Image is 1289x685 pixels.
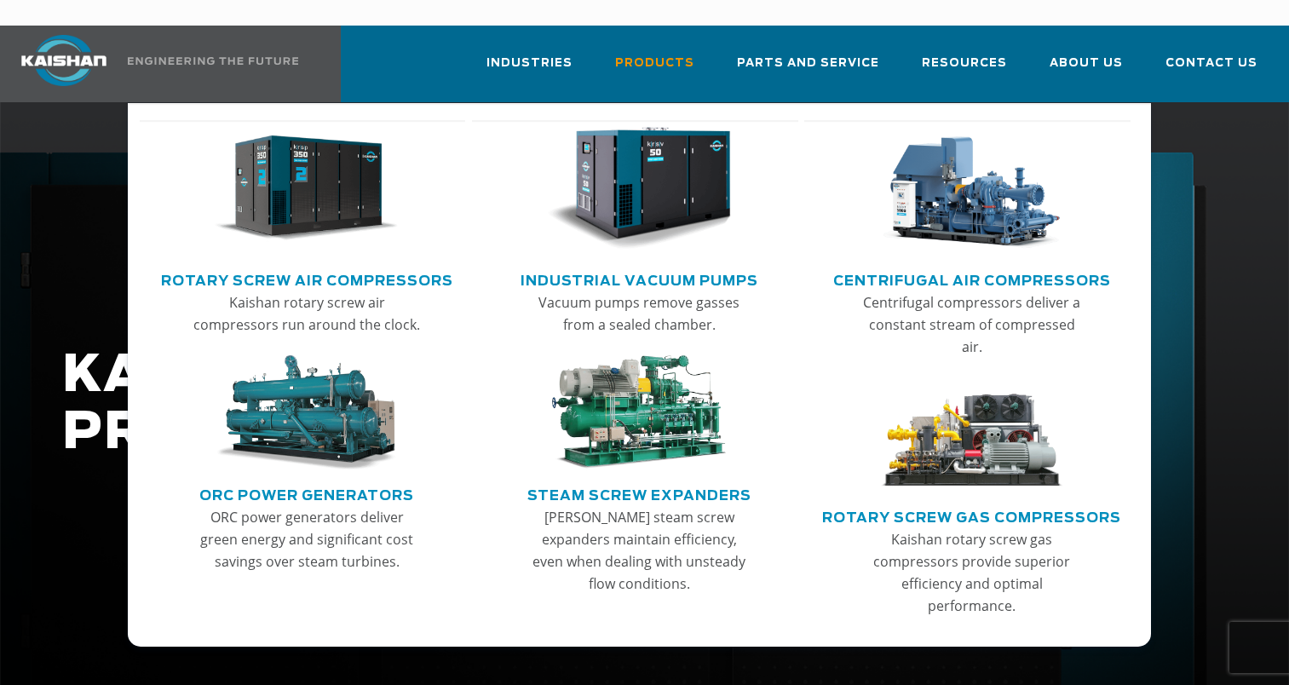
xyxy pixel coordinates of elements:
a: Contact Us [1165,41,1257,99]
span: Parts and Service [737,54,879,73]
span: Contact Us [1165,54,1257,73]
a: Resources [922,41,1007,99]
a: About Us [1050,41,1123,99]
a: Parts and Service [737,41,879,99]
img: Engineering the future [128,57,298,65]
a: Industries [486,41,573,99]
p: Centrifugal compressors deliver a constant stream of compressed air. [857,291,1085,358]
span: Products [615,54,694,73]
span: Industries [486,54,573,73]
a: Rotary Screw Gas Compressors [822,503,1121,528]
span: Resources [922,54,1007,73]
span: About Us [1050,54,1123,73]
h1: KAISHAN PRODUCTS [62,348,1030,462]
p: Kaishan rotary screw gas compressors provide superior efficiency and optimal performance. [857,528,1085,617]
a: Steam Screw Expanders [527,481,751,506]
p: Vacuum pumps remove gasses from a sealed chamber. [525,291,753,336]
a: Rotary Screw Air Compressors [161,266,453,291]
a: Centrifugal Air Compressors [833,266,1111,291]
img: thumb-Rotary-Screw-Gas-Compressors [880,377,1064,492]
p: Kaishan rotary screw air compressors run around the clock. [193,291,421,336]
p: ORC power generators deliver green energy and significant cost savings over steam turbines. [193,506,421,573]
p: [PERSON_NAME] steam screw expanders maintain efficiency, even when dealing with unsteady flow con... [525,506,753,595]
img: thumb-Steam-Screw-Expanders [547,355,731,470]
img: thumb-Industrial-Vacuum-Pumps [547,127,731,250]
img: thumb-Centrifugal-Air-Compressors [880,127,1064,250]
img: thumb-ORC-Power-Generators [215,355,399,470]
a: Industrial Vacuum Pumps [521,266,758,291]
img: thumb-Rotary-Screw-Air-Compressors [215,127,399,250]
a: Products [615,41,694,99]
a: ORC Power Generators [199,481,414,506]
